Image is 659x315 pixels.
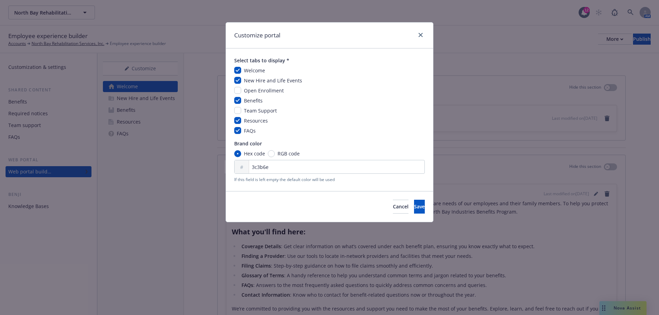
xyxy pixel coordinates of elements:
[240,163,243,171] span: #
[393,200,408,214] button: Cancel
[234,31,280,40] h1: Customize portal
[234,177,425,183] span: If this field is left empty the default color will be used
[234,57,425,64] span: Select tabs to display *
[244,117,268,124] span: Resources
[393,203,408,210] span: Cancel
[416,31,425,39] a: close
[234,140,425,147] span: Brand color
[244,97,263,104] span: Benefits
[244,150,265,157] span: Hex code
[278,150,300,157] span: RGB code
[268,150,275,157] input: RGB code
[244,67,265,74] span: Welcome
[244,87,284,94] span: Open Enrollment
[414,200,425,214] button: Save
[244,127,256,134] span: FAQs
[234,160,425,174] input: FFFFFF
[244,77,302,84] span: New Hire and Life Events
[244,107,277,114] span: Team Support
[414,203,425,210] span: Save
[234,150,241,157] input: Hex code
